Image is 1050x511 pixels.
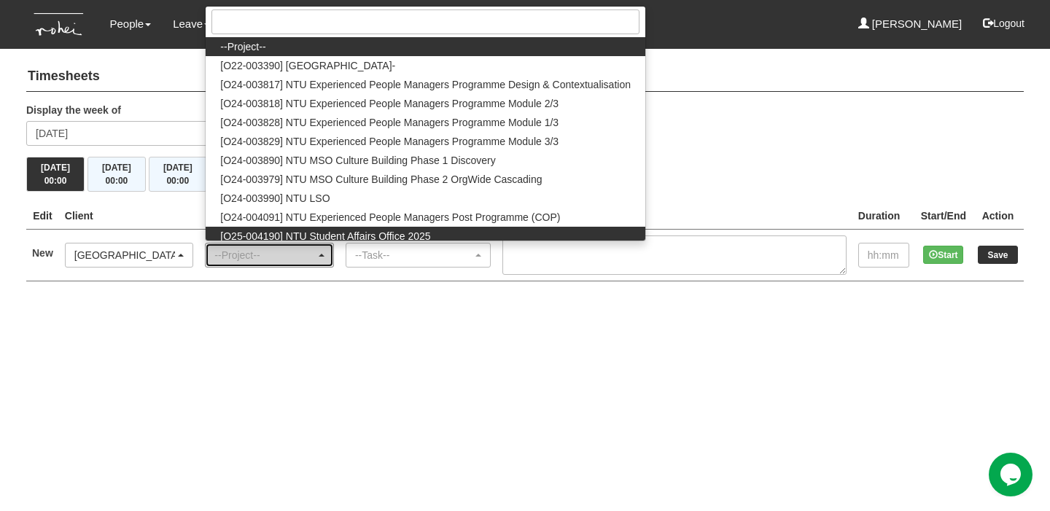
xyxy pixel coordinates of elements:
[26,157,85,192] button: [DATE]00:00
[220,229,430,243] span: [O25-004190] NTU Student Affairs Office 2025
[149,157,207,192] button: [DATE]00:00
[355,248,472,262] div: --Task--
[973,6,1035,41] button: Logout
[852,203,915,230] th: Duration
[211,9,639,34] input: Search
[26,103,121,117] label: Display the week of
[106,176,128,186] span: 00:00
[497,203,852,230] th: Task Details
[173,7,210,41] a: Leave
[59,203,200,230] th: Client
[915,203,972,230] th: Start/End
[220,39,265,54] span: --Project--
[220,153,495,168] span: [O24-003890] NTU MSO Culture Building Phase 1 Discovery
[220,58,395,73] span: [O22-003390] [GEOGRAPHIC_DATA]-
[972,203,1024,230] th: Action
[989,453,1035,496] iframe: chat widget
[214,248,316,262] div: --Project--
[109,7,151,41] a: People
[26,157,1024,192] div: Timesheet Week Summary
[220,172,542,187] span: [O24-003979] NTU MSO Culture Building Phase 2 OrgWide Cascading
[32,246,53,260] label: New
[199,203,340,230] th: Project
[205,243,334,268] button: --Project--
[220,115,559,130] span: [O24-003828] NTU Experienced People Managers Programme Module 1/3
[220,77,631,92] span: [O24-003817] NTU Experienced People Managers Programme Design & Contextualisation
[220,96,559,111] span: [O24-003818] NTU Experienced People Managers Programme Module 2/3
[858,7,962,41] a: [PERSON_NAME]
[44,176,67,186] span: 00:00
[87,157,146,192] button: [DATE]00:00
[220,191,330,206] span: [O24-003990] NTU LSO
[26,203,59,230] th: Edit
[858,243,909,268] input: hh:mm
[220,210,560,225] span: [O24-004091] NTU Experienced People Managers Post Programme (COP)
[74,248,176,262] div: [GEOGRAPHIC_DATA] (NTU)
[923,246,963,264] button: Start
[26,62,1024,92] h4: Timesheets
[65,243,194,268] button: [GEOGRAPHIC_DATA] (NTU)
[166,176,189,186] span: 00:00
[220,134,559,149] span: [O24-003829] NTU Experienced People Managers Programme Module 3/3
[978,246,1018,264] input: Save
[346,243,491,268] button: --Task--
